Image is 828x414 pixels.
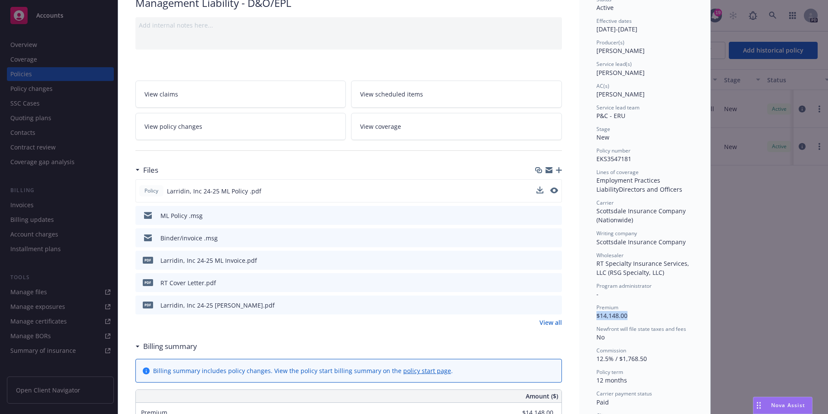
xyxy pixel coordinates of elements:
[596,238,686,246] span: Scottsdale Insurance Company
[596,176,662,193] span: Employment Practices Liability
[596,207,687,224] span: Scottsdale Insurance Company (Nationwide)
[596,368,623,376] span: Policy term
[596,230,637,237] span: Writing company
[596,39,624,46] span: Producer(s)
[550,187,558,193] button: preview file
[135,113,346,140] a: View policy changes
[596,311,627,320] span: $14,148.00
[596,168,639,176] span: Lines of coverage
[351,113,562,140] a: View coverage
[135,341,197,352] div: Billing summary
[537,211,544,220] button: download file
[143,257,153,263] span: pdf
[596,47,645,55] span: [PERSON_NAME]
[596,17,632,25] span: Effective dates
[596,82,609,90] span: AC(s)
[526,392,558,401] span: Amount ($)
[160,256,257,265] div: Larridin, Inc 24-25 ML Invoice.pdf
[596,133,609,141] span: New
[139,21,558,30] div: Add internal notes here...
[596,282,652,289] span: Program administrator
[551,278,558,287] button: preview file
[596,17,693,34] div: [DATE] - [DATE]
[596,125,610,133] span: Stage
[539,318,562,327] a: View all
[551,256,558,265] button: preview file
[771,402,805,409] span: Nova Assist
[537,256,544,265] button: download file
[596,90,645,98] span: [PERSON_NAME]
[596,325,686,333] span: Newfront will file state taxes and fees
[551,301,558,310] button: preview file
[596,252,624,259] span: Wholesaler
[537,301,544,310] button: download file
[596,112,625,120] span: P&C - ERU
[360,90,423,99] span: View scheduled items
[160,278,216,287] div: RT Cover Letter.pdf
[135,165,158,176] div: Files
[537,278,544,287] button: download file
[537,233,544,243] button: download file
[596,259,691,277] span: RT Specialty Insurance Services, LLC (RSG Specialty, LLC)
[403,367,451,375] a: policy start page
[135,81,346,108] a: View claims
[360,122,401,131] span: View coverage
[143,279,153,286] span: pdf
[753,397,812,414] button: Nova Assist
[160,233,218,243] div: Binder/invoice .msg
[619,185,682,193] span: Directors and Officers
[160,301,275,310] div: Larridin, Inc 24-25 [PERSON_NAME].pdf
[536,187,543,196] button: download file
[596,3,614,12] span: Active
[551,211,558,220] button: preview file
[596,60,632,68] span: Service lead(s)
[143,165,158,176] h3: Files
[596,199,614,206] span: Carrier
[596,376,627,384] span: 12 months
[596,390,652,397] span: Carrier payment status
[551,233,558,243] button: preview file
[143,187,160,195] span: Policy
[143,341,197,352] h3: Billing summary
[144,90,178,99] span: View claims
[160,211,203,220] div: ML Policy .msg
[153,366,453,375] div: Billing summary includes policy changes. View the policy start billing summary on the .
[753,397,764,414] div: Drag to move
[596,147,630,154] span: Policy number
[596,304,618,311] span: Premium
[167,187,261,196] span: Larridin, Inc 24-25 ML Policy .pdf
[143,302,153,308] span: pdf
[536,187,543,193] button: download file
[596,333,605,341] span: No
[351,81,562,108] a: View scheduled items
[596,68,645,77] span: [PERSON_NAME]
[596,398,609,406] span: Paid
[596,347,626,354] span: Commission
[596,355,647,363] span: 12.5% / $1,768.50
[596,104,640,111] span: Service lead team
[144,122,202,131] span: View policy changes
[596,290,599,298] span: -
[596,155,631,163] span: EKS3547181
[550,187,558,196] button: preview file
